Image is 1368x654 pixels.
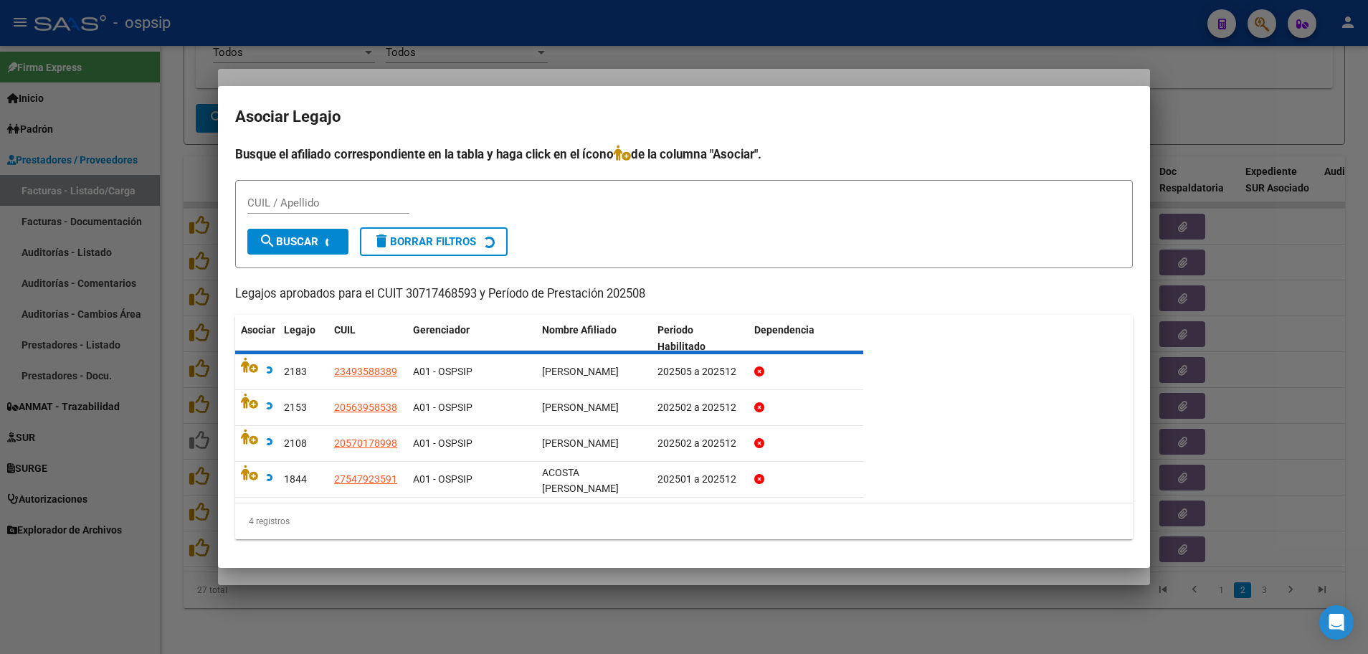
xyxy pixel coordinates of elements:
[657,399,743,416] div: 202502 a 202512
[259,232,276,250] mat-icon: search
[542,437,619,449] span: CASTRO LIAN EZEQUIEL
[749,315,864,362] datatable-header-cell: Dependencia
[360,227,508,256] button: Borrar Filtros
[657,471,743,488] div: 202501 a 202512
[373,235,476,248] span: Borrar Filtros
[235,103,1133,131] h2: Asociar Legajo
[1319,605,1354,640] div: Open Intercom Messenger
[413,366,472,377] span: A01 - OSPSIP
[284,324,315,336] span: Legajo
[284,402,307,413] span: 2153
[542,366,619,377] span: CORNARA LUCA AGUSTIN
[278,315,328,362] datatable-header-cell: Legajo
[652,315,749,362] datatable-header-cell: Periodo Habilitado
[235,145,1133,163] h4: Busque el afiliado correspondiente en la tabla y haga click en el ícono de la columna "Asociar".
[235,285,1133,303] p: Legajos aprobados para el CUIT 30717468593 y Período de Prestación 202508
[542,467,619,495] span: ACOSTA PAULINA SHERMIE
[657,435,743,452] div: 202502 a 202512
[284,437,307,449] span: 2108
[334,402,397,413] span: 20563958538
[235,315,278,362] datatable-header-cell: Asociar
[413,473,472,485] span: A01 - OSPSIP
[334,366,397,377] span: 23493588389
[413,402,472,413] span: A01 - OSPSIP
[284,366,307,377] span: 2183
[334,473,397,485] span: 27547923591
[542,402,619,413] span: MEDINA MATEO
[413,324,470,336] span: Gerenciador
[259,235,318,248] span: Buscar
[334,324,356,336] span: CUIL
[235,503,1133,539] div: 4 registros
[754,324,814,336] span: Dependencia
[542,324,617,336] span: Nombre Afiliado
[284,473,307,485] span: 1844
[536,315,652,362] datatable-header-cell: Nombre Afiliado
[373,232,390,250] mat-icon: delete
[413,437,472,449] span: A01 - OSPSIP
[657,364,743,380] div: 202505 a 202512
[247,229,348,255] button: Buscar
[241,324,275,336] span: Asociar
[657,324,706,352] span: Periodo Habilitado
[407,315,536,362] datatable-header-cell: Gerenciador
[328,315,407,362] datatable-header-cell: CUIL
[334,437,397,449] span: 20570178998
